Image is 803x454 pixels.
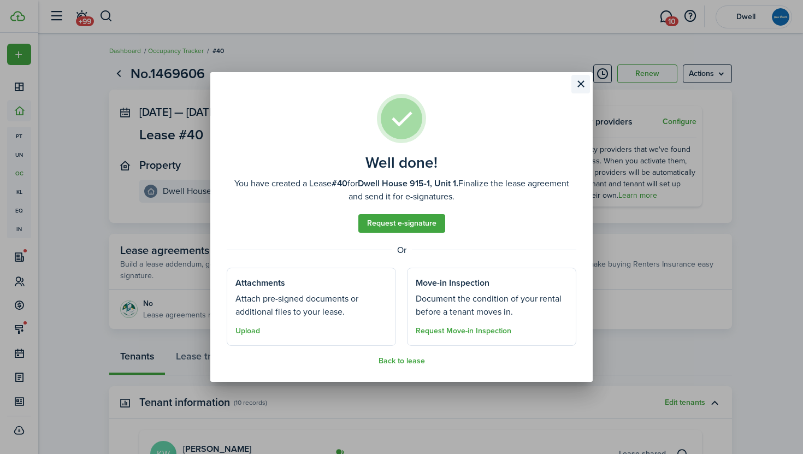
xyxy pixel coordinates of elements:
[227,244,576,257] well-done-separator: Or
[358,177,458,190] b: Dwell House 915-1, Unit 1.
[235,327,260,335] button: Upload
[235,276,285,290] well-done-section-title: Attachments
[358,214,445,233] a: Request e-signature
[416,276,489,290] well-done-section-title: Move-in Inspection
[571,75,590,93] button: Close modal
[365,154,438,172] well-done-title: Well done!
[332,177,347,190] b: #40
[379,357,425,365] button: Back to lease
[416,327,511,335] button: Request Move-in Inspection
[235,292,387,319] well-done-section-description: Attach pre-signed documents or additional files to your lease.
[416,292,568,319] well-done-section-description: Document the condition of your rental before a tenant moves in.
[227,177,576,203] well-done-description: You have created a Lease for Finalize the lease agreement and send it for e-signatures.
